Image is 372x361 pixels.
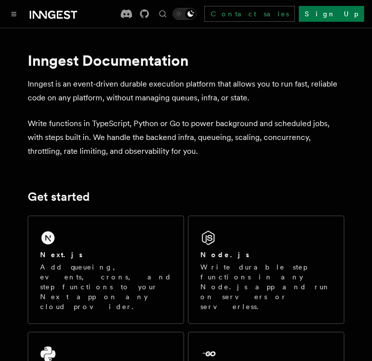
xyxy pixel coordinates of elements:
[157,8,169,20] button: Find something...
[28,216,184,324] a: Next.jsAdd queueing, events, crons, and step functions to your Next app on any cloud provider.
[204,6,295,22] a: Contact sales
[40,262,172,312] p: Add queueing, events, crons, and step functions to your Next app on any cloud provider.
[40,250,83,260] h2: Next.js
[8,8,20,20] button: Toggle navigation
[299,6,364,22] a: Sign Up
[28,51,344,69] h1: Inngest Documentation
[28,117,344,158] p: Write functions in TypeScript, Python or Go to power background and scheduled jobs, with steps bu...
[173,8,196,20] button: Toggle dark mode
[200,262,332,312] p: Write durable step functions in any Node.js app and run on servers or serverless.
[200,250,249,260] h2: Node.js
[188,216,344,324] a: Node.jsWrite durable step functions in any Node.js app and run on servers or serverless.
[28,77,344,105] p: Inngest is an event-driven durable execution platform that allows you to run fast, reliable code ...
[28,190,90,204] a: Get started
